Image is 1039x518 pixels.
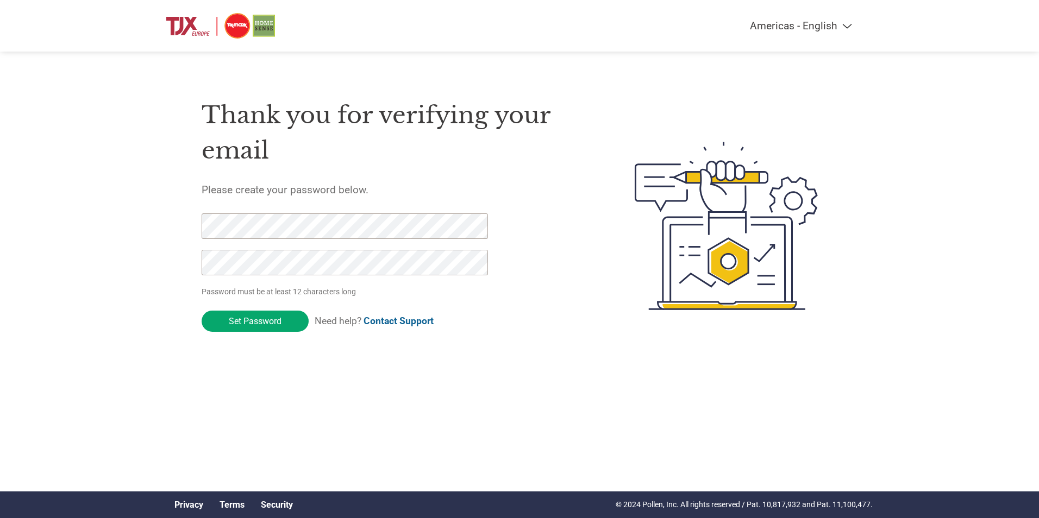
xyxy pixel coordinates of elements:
[166,11,275,41] img: TJX Europe
[202,286,492,298] p: Password must be at least 12 characters long
[315,315,434,326] span: Need help?
[202,311,309,332] input: Set Password
[202,184,583,196] h5: Please create your password below.
[174,500,203,510] a: Privacy
[220,500,245,510] a: Terms
[261,500,293,510] a: Security
[364,315,434,326] a: Contact Support
[616,499,873,510] p: © 2024 Pollen, Inc. All rights reserved / Pat. 10,817,932 and Pat. 11,100,477.
[615,82,838,370] img: create-password
[202,98,583,168] h1: Thank you for verifying your email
